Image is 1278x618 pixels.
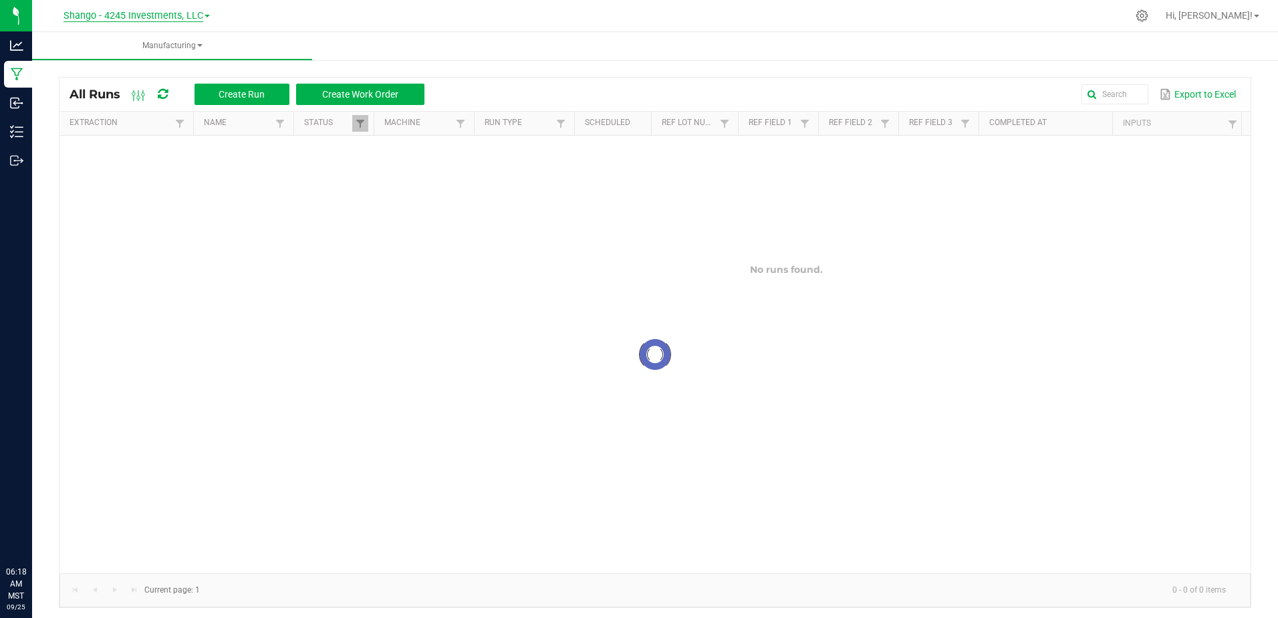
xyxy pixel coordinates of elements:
inline-svg: Inbound [10,96,23,110]
a: Completed AtSortable [989,118,1107,128]
th: Inputs [1112,112,1246,136]
a: Filter [453,115,469,132]
button: Export to Excel [1156,83,1239,106]
a: Ref Lot NumberSortable [662,118,716,128]
a: StatusSortable [304,118,352,128]
span: Shango - 4245 Investments, LLC [63,10,203,22]
a: Filter [717,115,733,132]
a: Run TypeSortable [485,118,552,128]
inline-svg: Inventory [10,125,23,138]
a: Filter [553,115,569,132]
div: All Runs [70,83,434,106]
inline-svg: Outbound [10,154,23,167]
a: Filter [1225,116,1241,132]
a: Filter [877,115,893,132]
button: Create Work Order [296,84,424,105]
input: Search [1081,84,1148,104]
a: Filter [957,115,973,132]
p: 06:18 AM MST [6,566,26,602]
inline-svg: Manufacturing [10,68,23,81]
div: Manage settings [1134,9,1150,22]
a: Filter [172,115,188,132]
a: Filter [352,115,368,132]
button: Create Run [195,84,289,105]
a: ExtractionSortable [70,118,171,128]
a: NameSortable [204,118,271,128]
a: Filter [797,115,813,132]
span: Create Work Order [322,89,398,100]
inline-svg: Analytics [10,39,23,52]
kendo-pager: Current page: 1 [59,573,1251,607]
span: Hi, [PERSON_NAME]! [1166,10,1253,21]
a: MachineSortable [384,118,452,128]
a: Ref Field 3Sortable [909,118,956,128]
kendo-pager-info: 0 - 0 of 0 items [208,579,1237,601]
p: 09/25 [6,602,26,612]
a: ScheduledSortable [585,118,646,128]
a: Ref Field 1Sortable [749,118,796,128]
span: Create Run [219,89,265,100]
span: Manufacturing [32,40,312,51]
a: Manufacturing [32,32,312,60]
a: Ref Field 2Sortable [829,118,876,128]
a: Filter [272,115,288,132]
